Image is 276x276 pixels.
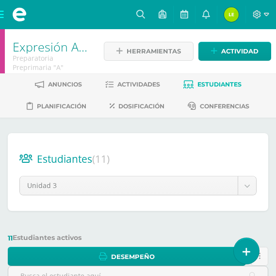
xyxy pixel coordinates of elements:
[13,40,91,53] h1: Expresión Artística
[20,176,256,195] a: Unidad 3
[48,81,82,88] span: Anuncios
[27,176,230,195] span: Unidad 3
[224,7,239,22] img: 3b57ba69b96dd5213f6313e9886ee7de.png
[198,42,271,61] a: Actividad
[110,99,164,114] a: Dosificación
[104,42,194,61] a: Herramientas
[197,81,242,88] span: Estudiantes
[117,81,160,88] span: Actividades
[35,77,82,92] a: Anuncios
[8,234,13,243] span: 11
[8,233,268,242] label: Estudiantes activos
[8,247,246,266] a: Desempeño
[13,38,115,55] a: Expresión Artística
[200,103,249,110] span: Conferencias
[188,99,249,114] a: Conferencias
[92,152,110,165] span: (11)
[13,53,91,72] div: Preparatoria Preprimaria 'A'
[221,42,259,60] span: Actividad
[37,103,86,110] span: Planificación
[111,248,155,266] span: Desempeño
[27,99,86,114] a: Planificación
[118,103,164,110] span: Dosificación
[183,77,242,92] a: Estudiantes
[37,152,110,165] span: Estudiantes
[127,42,181,60] span: Herramientas
[105,77,160,92] a: Actividades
